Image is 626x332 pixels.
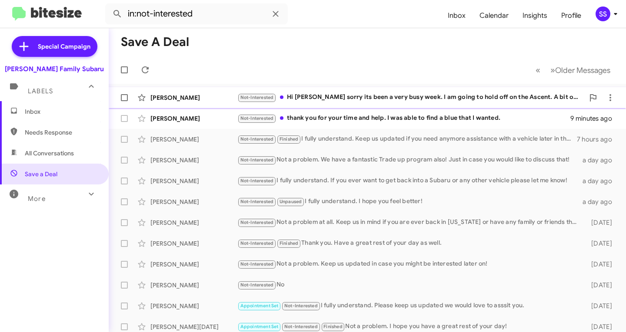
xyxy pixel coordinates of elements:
[150,281,237,289] div: [PERSON_NAME]
[240,282,274,288] span: Not-Interested
[280,199,302,204] span: Unpaused
[577,135,619,144] div: 7 hours ago
[150,239,237,248] div: [PERSON_NAME]
[581,302,619,310] div: [DATE]
[554,3,588,28] a: Profile
[237,259,581,269] div: Not a problem. Keep us updated in case you might be interested later on!
[237,176,581,186] div: I fully understand. If you ever want to get back into a Subaru or any other vehicle please let me...
[240,303,279,309] span: Appointment Set
[237,238,581,248] div: Thank you. Have a great rest of your day as well.
[240,220,274,225] span: Not-Interested
[530,61,546,79] button: Previous
[150,156,237,164] div: [PERSON_NAME]
[150,218,237,227] div: [PERSON_NAME]
[323,324,343,329] span: Finished
[237,301,581,311] div: I fully understand. Please keep us updated we would love to asssit you.
[581,156,619,164] div: a day ago
[150,260,237,269] div: [PERSON_NAME]
[150,135,237,144] div: [PERSON_NAME]
[28,87,53,95] span: Labels
[284,303,318,309] span: Not-Interested
[38,42,90,51] span: Special Campaign
[441,3,473,28] a: Inbox
[531,61,616,79] nav: Page navigation example
[240,240,274,246] span: Not-Interested
[280,240,299,246] span: Finished
[596,7,610,21] div: SS
[150,322,237,331] div: [PERSON_NAME][DATE]
[581,322,619,331] div: [DATE]
[150,93,237,102] div: [PERSON_NAME]
[12,36,97,57] a: Special Campaign
[473,3,516,28] a: Calendar
[237,197,581,207] div: I fully understand. I hope you feel better!
[5,65,104,73] div: [PERSON_NAME] Family Subaru
[25,107,99,116] span: Inbox
[237,155,581,165] div: Not a problem. We have a fantastic Trade up program also! Just in case you would like to discuss ...
[150,114,237,123] div: [PERSON_NAME]
[237,280,581,290] div: No
[240,95,274,100] span: Not-Interested
[240,157,274,163] span: Not-Interested
[581,177,619,185] div: a day ago
[516,3,554,28] a: Insights
[150,302,237,310] div: [PERSON_NAME]
[284,324,318,329] span: Not-Interested
[240,136,274,142] span: Not-Interested
[237,113,570,123] div: thank you for your time and help. I was able to find a blue that I wanted.
[581,281,619,289] div: [DATE]
[581,239,619,248] div: [DATE]
[237,134,577,144] div: I fully understand. Keep us updated if you need anymore assistance with a vehicle later in the fu...
[240,199,274,204] span: Not-Interested
[280,136,299,142] span: Finished
[240,261,274,267] span: Not-Interested
[237,92,584,102] div: Hi [PERSON_NAME] sorry its been a very busy week. I am going to hold off on the Ascent. A bit ove...
[150,197,237,206] div: [PERSON_NAME]
[121,35,189,49] h1: Save a Deal
[105,3,288,24] input: Search
[237,322,581,332] div: Not a problem. I hope you have a great rest of your day!
[536,65,540,76] span: «
[581,197,619,206] div: a day ago
[240,324,279,329] span: Appointment Set
[25,128,99,137] span: Needs Response
[240,115,274,121] span: Not-Interested
[550,65,555,76] span: »
[25,149,74,158] span: All Conversations
[545,61,616,79] button: Next
[588,7,616,21] button: SS
[570,114,619,123] div: 9 minutes ago
[581,218,619,227] div: [DATE]
[555,66,610,75] span: Older Messages
[25,170,57,178] span: Save a Deal
[150,177,237,185] div: [PERSON_NAME]
[28,195,46,203] span: More
[581,260,619,269] div: [DATE]
[240,178,274,184] span: Not-Interested
[237,217,581,227] div: Not a problem at all. Keep us in mind if you are ever back in [US_STATE] or have any family or fr...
